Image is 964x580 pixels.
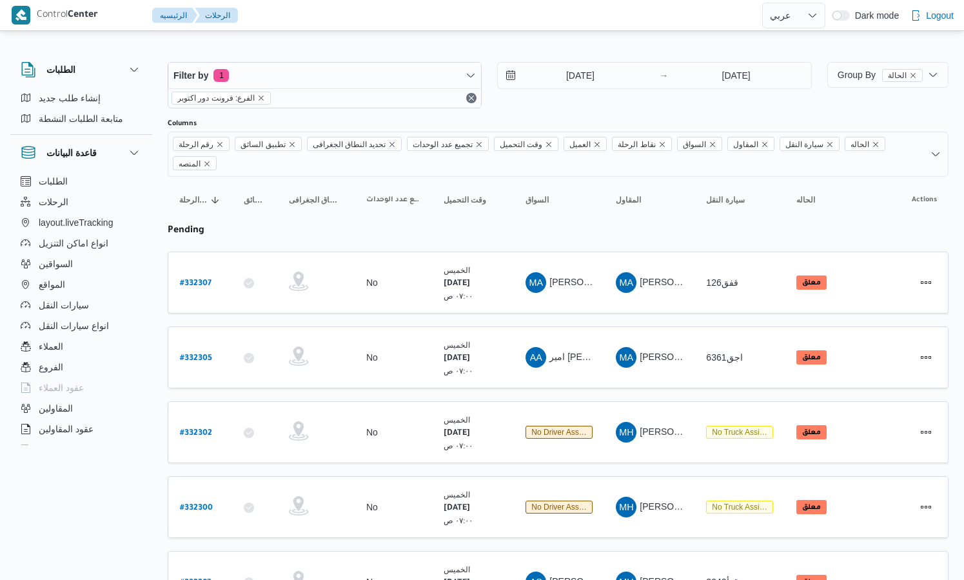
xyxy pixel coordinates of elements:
button: Remove [464,90,479,106]
span: رقم الرحلة; Sorted in descending order [179,195,208,205]
span: 1 active filters [213,69,229,82]
h3: الطلبات [46,62,75,77]
span: No driver assigned [531,503,598,512]
button: Remove وقت التحميل from selection in this group [545,141,553,148]
input: Press the down key to open a popover containing a calendar. [498,63,644,88]
b: معلق [802,504,821,512]
span: المقاولين [39,401,73,416]
button: تحديد النطاق الجغرافى [284,190,348,210]
span: [PERSON_NAME] [PERSON_NAME] [549,277,700,287]
button: المواقع [15,274,147,295]
button: Remove نقاط الرحلة from selection in this group [658,141,666,148]
span: وقت التحميل [444,195,486,205]
button: قاعدة البيانات [21,145,142,161]
span: الحالة [888,70,907,81]
b: [DATE] [444,354,470,363]
button: إنشاء طلب جديد [15,88,147,108]
span: تجميع عدد الوحدات [413,137,473,152]
span: تحديد النطاق الجغرافى [307,137,402,151]
span: Dark mode [850,10,899,21]
span: المنصه [173,156,217,170]
span: قفق126 [706,277,738,288]
span: سيارة النقل [780,137,840,151]
button: وقت التحميل [438,190,503,210]
span: المنصه [179,157,201,171]
span: MA [529,272,544,293]
button: انواع اماكن التنزيل [15,233,147,254]
span: الفروع [39,359,63,375]
span: AA [530,347,542,368]
span: تحديد النطاق الجغرافى [313,137,386,152]
span: تجميع عدد الوحدات [366,195,420,205]
h3: قاعدة البيانات [46,145,97,161]
small: الخميس [444,490,470,499]
button: Remove العميل from selection in this group [593,141,601,148]
label: Columns [168,119,197,129]
span: [PERSON_NAME] [PERSON_NAME] [640,277,791,287]
b: # 332300 [180,504,213,513]
span: [PERSON_NAME] [PERSON_NAME] [640,501,791,512]
b: معلق [802,279,821,287]
button: الحاله [791,190,875,210]
span: وقت التحميل [494,137,558,151]
span: تطبيق السائق [235,137,301,151]
button: السواقين [15,254,147,274]
div: Muhammad Abadalamunam HIshm Isamaail [616,272,636,293]
button: Remove المقاول from selection in this group [761,141,769,148]
button: Remove تحديد النطاق الجغرافى from selection in this group [388,141,396,148]
button: الفروع [15,357,147,377]
span: السواق [526,195,549,205]
span: امير [PERSON_NAME] [PERSON_NAME] [549,352,718,362]
button: اجهزة التليفون [15,439,147,460]
button: Actions [916,497,936,517]
span: Filter by [173,68,208,83]
span: تطبيق السائق [241,137,285,152]
span: نقاط الرحلة [618,137,655,152]
span: معلق [796,350,827,365]
button: Remove المنصه from selection in this group [203,160,211,168]
div: Ameir Ahmad Abobkar Muhammad Muhammad Alamghaza [526,347,546,368]
div: Muhammad Abadalamunam HIshm Isamaail [616,347,636,368]
span: الرحلات [39,194,68,210]
small: ٠٧:٠٠ ص [444,366,473,375]
b: معلق [802,354,821,362]
span: No Driver Assigned [526,501,593,514]
button: layout.liveTracking [15,212,147,233]
a: #332305 [180,349,212,366]
span: متابعة الطلبات النشطة [39,111,123,126]
button: Logout [905,3,959,28]
b: # 332302 [180,429,212,438]
button: Remove رقم الرحلة from selection in this group [216,141,224,148]
div: → [659,71,668,80]
span: No Truck Assigned [706,501,773,514]
a: #332300 [180,499,213,516]
small: ٠٧:٠٠ ص [444,516,473,525]
span: الحالة [882,69,923,82]
span: تطبيق السائق [244,195,266,205]
svg: Sorted in descending order [210,195,221,205]
button: Remove السواق from selection in this group [709,141,716,148]
button: الطلبات [15,171,147,192]
small: الخميس [444,415,470,424]
button: سيارات النقل [15,295,147,315]
span: [PERSON_NAME] [PERSON_NAME] [640,352,791,362]
span: الحاله [796,195,815,205]
button: الرئيسيه [152,8,197,23]
button: المقاول [611,190,688,210]
small: الخميس [444,565,470,574]
span: المقاول [727,137,774,151]
span: No Driver Assigned [526,426,593,439]
span: تجميع عدد الوحدات [407,137,489,151]
div: Muhammad Hasani Muhammad Ibrahem [616,422,636,443]
small: ٠٧:٠٠ ص [444,292,473,300]
span: الحاله [851,137,869,152]
span: عقود العملاء [39,380,84,395]
span: السواق [677,137,722,151]
b: معلق [802,429,821,437]
span: اجق6361 [706,352,742,363]
span: العميل [564,137,607,151]
span: الحاله [845,137,885,151]
span: تحديد النطاق الجغرافى [289,195,343,205]
span: المقاول [733,137,758,152]
span: نقاط الرحلة [612,137,671,151]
